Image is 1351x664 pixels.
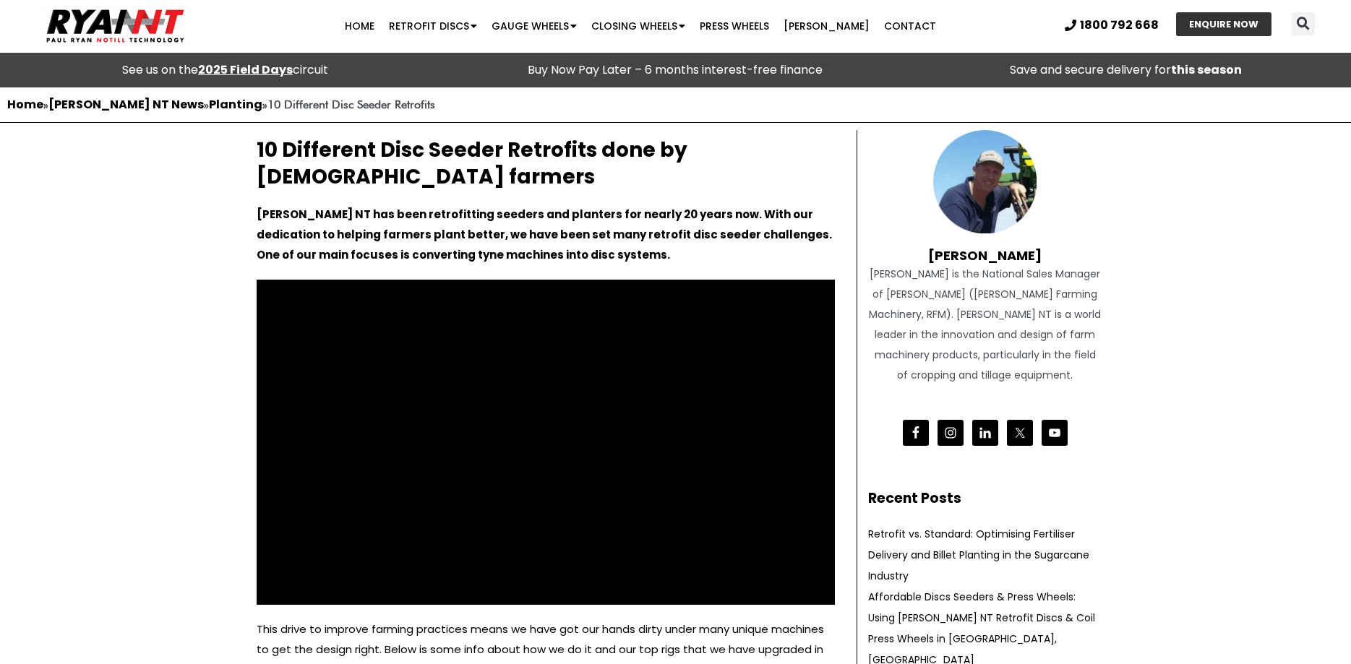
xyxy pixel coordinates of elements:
a: [PERSON_NAME] [776,12,877,40]
div: [PERSON_NAME] is the National Sales Manager of [PERSON_NAME] ([PERSON_NAME] Farming Machinery, RF... [868,264,1102,385]
h4: [PERSON_NAME] [868,233,1102,264]
a: ENQUIRE NOW [1176,12,1271,36]
a: Planting [209,96,262,113]
strong: this season [1171,61,1242,78]
div: Search [1292,12,1315,35]
h2: 10 Different Disc Seeder Retrofits done by [DEMOGRAPHIC_DATA] farmers [257,137,835,190]
strong: [PERSON_NAME] NT has been retrofitting seeders and planters for nearly 20 years now. With our ded... [257,207,832,262]
a: 2025 Field Days [198,61,293,78]
a: Gauge Wheels [484,12,584,40]
a: 1800 792 668 [1065,20,1159,31]
img: Ryan NT logo [43,4,188,48]
p: Save and secure delivery for [908,60,1344,80]
span: 1800 792 668 [1080,20,1159,31]
a: [PERSON_NAME] NT News [48,96,204,113]
a: Closing Wheels [584,12,692,40]
a: Retrofit vs. Standard: Optimising Fertiliser Delivery and Billet Planting in the Sugarcane Industry [868,527,1089,583]
a: Press Wheels [692,12,776,40]
a: Contact [877,12,943,40]
h2: Recent Posts [868,488,1102,509]
a: Home [7,96,43,113]
p: Buy Now Pay Later – 6 months interest-free finance [458,60,893,80]
span: » » » [7,98,435,111]
a: Retrofit Discs [382,12,484,40]
strong: 10 Different Disc Seeder Retrofits [267,98,435,111]
div: See us on the circuit [7,60,443,80]
nav: Menu [262,12,1018,40]
span: ENQUIRE NOW [1189,20,1258,29]
a: Home [338,12,382,40]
